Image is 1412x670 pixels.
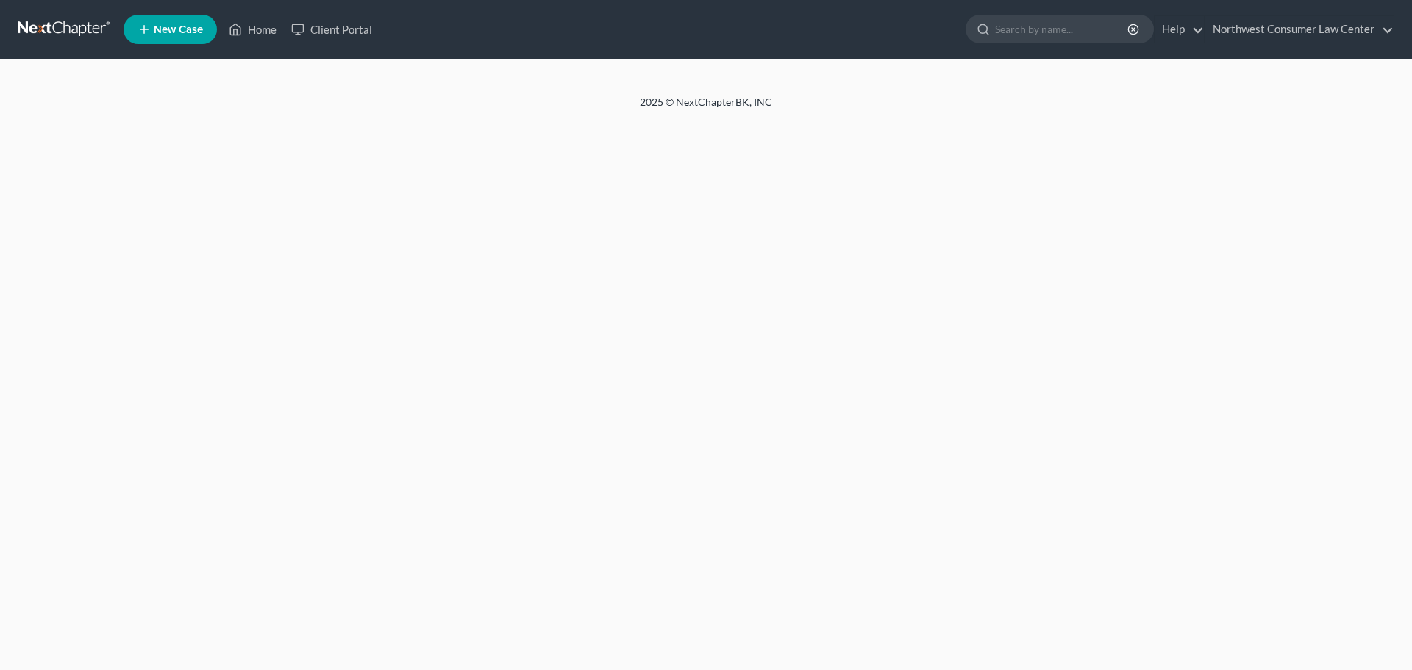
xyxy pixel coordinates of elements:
a: Help [1155,16,1204,43]
input: Search by name... [995,15,1130,43]
a: Northwest Consumer Law Center [1205,16,1394,43]
a: Home [221,16,284,43]
div: 2025 © NextChapterBK, INC [287,95,1125,121]
a: Client Portal [284,16,379,43]
span: New Case [154,24,203,35]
